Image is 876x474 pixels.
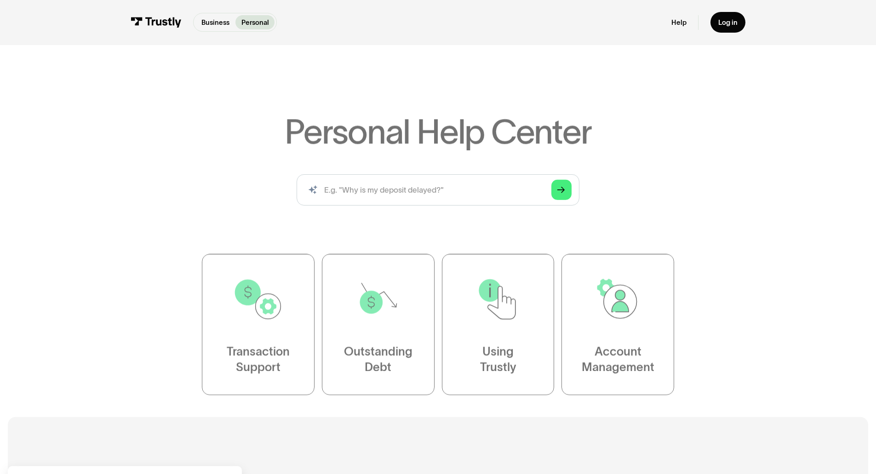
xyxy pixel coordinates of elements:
a: UsingTrustly [442,254,555,395]
h1: Personal Help Center [285,115,591,149]
a: Log in [710,12,745,33]
a: Personal [235,15,275,29]
a: Help [671,18,687,27]
div: Account Management [582,344,654,376]
div: Transaction Support [227,344,290,376]
div: Outstanding Debt [344,344,412,376]
div: Log in [718,18,738,27]
input: search [297,174,579,206]
a: OutstandingDebt [322,254,435,395]
a: AccountManagement [561,254,674,395]
img: Trustly Logo [131,17,181,28]
a: Business [195,15,235,29]
p: Personal [241,17,269,28]
p: Business [201,17,229,28]
a: TransactionSupport [202,254,315,395]
div: Using Trustly [480,344,516,376]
